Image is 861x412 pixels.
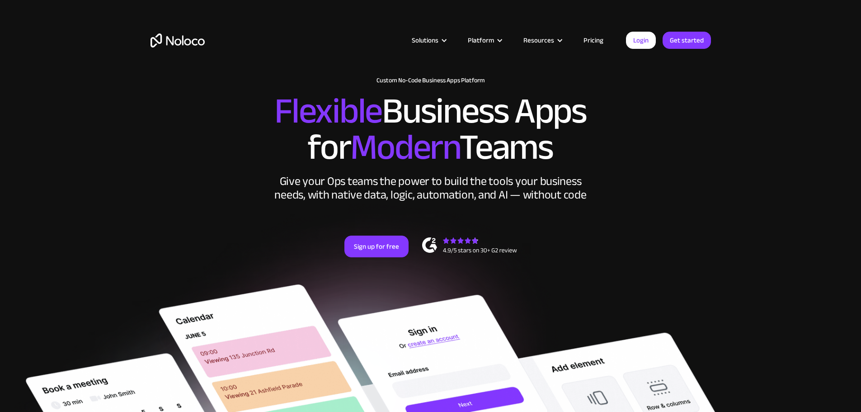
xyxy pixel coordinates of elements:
h2: Business Apps for Teams [151,93,711,166]
a: Pricing [572,34,615,46]
div: Resources [523,34,554,46]
div: Platform [468,34,494,46]
div: Give your Ops teams the power to build the tools your business needs, with native data, logic, au... [273,175,589,202]
div: Resources [512,34,572,46]
div: Platform [456,34,512,46]
span: Flexible [274,77,382,145]
div: Solutions [412,34,438,46]
span: Modern [350,114,459,181]
div: Solutions [400,34,456,46]
a: home [151,33,205,47]
a: Login [626,32,656,49]
a: Sign up for free [344,236,409,257]
a: Get started [663,32,711,49]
